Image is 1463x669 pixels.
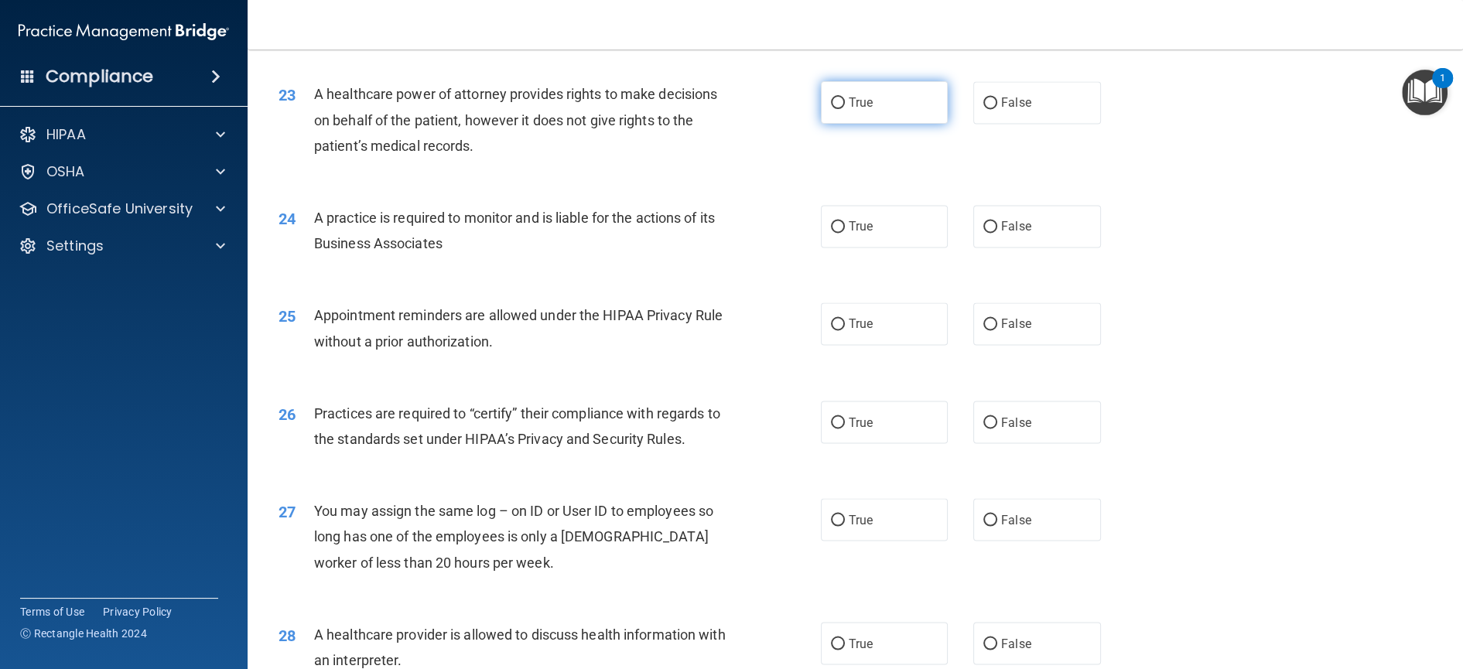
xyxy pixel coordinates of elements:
span: 24 [279,210,296,228]
p: OfficeSafe University [46,200,193,218]
span: False [1001,512,1031,527]
input: False [983,514,997,526]
span: 28 [279,626,296,645]
span: True [849,636,873,650]
a: Settings [19,237,225,255]
input: False [983,319,997,330]
a: OfficeSafe University [19,200,225,218]
span: A practice is required to monitor and is liable for the actions of its Business Associates [314,210,715,251]
span: True [849,219,873,234]
span: True [849,415,873,429]
span: False [1001,219,1031,234]
span: 23 [279,86,296,104]
div: 1 [1440,78,1445,98]
span: 25 [279,307,296,326]
input: False [983,97,997,109]
a: HIPAA [19,125,225,144]
span: Practices are required to “certify” their compliance with regards to the standards set under HIPA... [314,405,720,447]
input: True [831,319,845,330]
input: False [983,638,997,650]
a: OSHA [19,162,225,181]
input: True [831,514,845,526]
input: True [831,97,845,109]
span: Appointment reminders are allowed under the HIPAA Privacy Rule without a prior authorization. [314,307,723,349]
p: HIPAA [46,125,86,144]
p: OSHA [46,162,85,181]
a: Privacy Policy [103,604,173,620]
span: You may assign the same log – on ID or User ID to employees so long has one of the employees is o... [314,503,713,570]
a: Terms of Use [20,604,84,620]
span: True [849,316,873,331]
span: 27 [279,503,296,521]
span: False [1001,95,1031,110]
span: A healthcare power of attorney provides rights to make decisions on behalf of the patient, howeve... [314,86,717,153]
span: 26 [279,405,296,424]
h4: Compliance [46,66,153,87]
p: Settings [46,237,104,255]
img: PMB logo [19,16,229,47]
input: False [983,417,997,428]
input: True [831,638,845,650]
input: False [983,221,997,233]
input: True [831,221,845,233]
span: True [849,95,873,110]
span: False [1001,415,1031,429]
iframe: Drift Widget Chat Controller [1386,562,1444,621]
input: True [831,417,845,428]
span: False [1001,636,1031,650]
span: Ⓒ Rectangle Health 2024 [20,626,147,641]
span: True [849,512,873,527]
span: A healthcare provider is allowed to discuss health information with an interpreter. [314,626,726,668]
span: False [1001,316,1031,331]
button: Open Resource Center, 1 new notification [1402,70,1448,115]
